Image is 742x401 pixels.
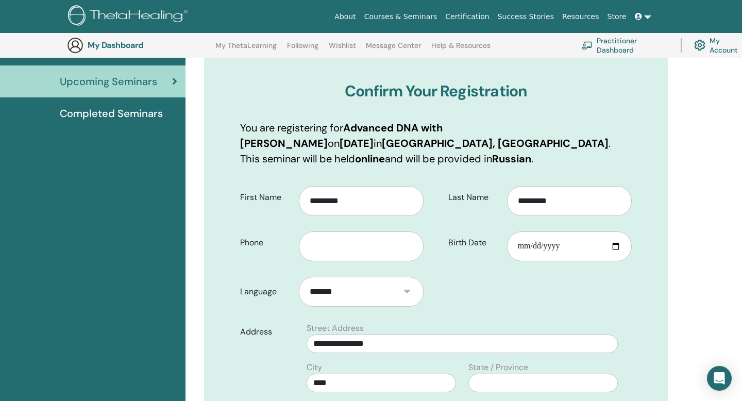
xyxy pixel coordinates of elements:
label: Birth Date [441,233,507,253]
div: Open Intercom Messenger [707,366,732,391]
b: [DATE] [340,137,374,150]
img: cog.svg [694,37,705,53]
p: You are registering for on in . This seminar will be held and will be provided in . [240,120,632,166]
span: Upcoming Seminars [60,74,157,89]
label: Last Name [441,188,507,207]
a: Certification [441,7,493,26]
label: Street Address [307,322,364,335]
img: logo.png [68,5,191,28]
a: About [330,7,360,26]
a: Resources [558,7,603,26]
h3: Confirm Your Registration [240,82,632,101]
b: Advanced DNA with [PERSON_NAME] [240,121,443,150]
a: Success Stories [494,7,558,26]
label: Language [232,282,299,302]
b: Russian [492,152,531,165]
span: Completed Seminars [60,106,163,121]
a: Following [287,41,318,58]
h3: My Dashboard [88,40,191,50]
a: Wishlist [329,41,356,58]
a: Message Center [366,41,421,58]
img: generic-user-icon.jpg [67,37,83,54]
a: Store [603,7,631,26]
a: Courses & Seminars [360,7,442,26]
label: City [307,361,322,374]
a: Help & Resources [431,41,491,58]
img: chalkboard-teacher.svg [581,41,593,49]
label: First Name [232,188,299,207]
a: Practitioner Dashboard [581,34,668,57]
label: Phone [232,233,299,253]
label: Address [232,322,300,342]
label: State / Province [468,361,528,374]
a: My ThetaLearning [215,41,277,58]
b: [GEOGRAPHIC_DATA], [GEOGRAPHIC_DATA] [382,137,609,150]
b: online [355,152,385,165]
